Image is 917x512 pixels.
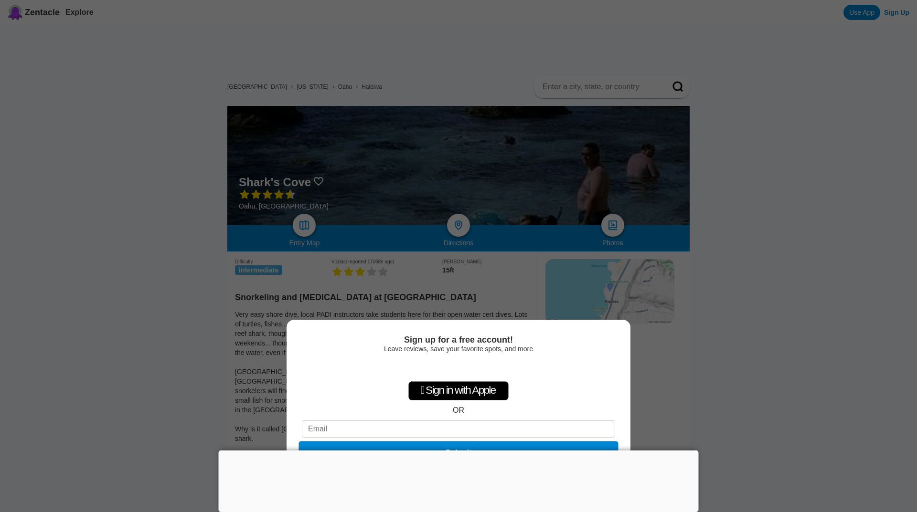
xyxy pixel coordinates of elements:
div: Leave reviews, save your favorite spots, and more [302,345,615,353]
iframe: Advertisement [219,450,699,510]
iframe: Sign in with Google Button [410,357,507,378]
div: Sign up for a free account! [302,335,615,345]
button: Submit [299,441,618,465]
div: Sign in with Apple [408,381,509,400]
input: Email [302,420,615,438]
div: OR [453,406,464,415]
